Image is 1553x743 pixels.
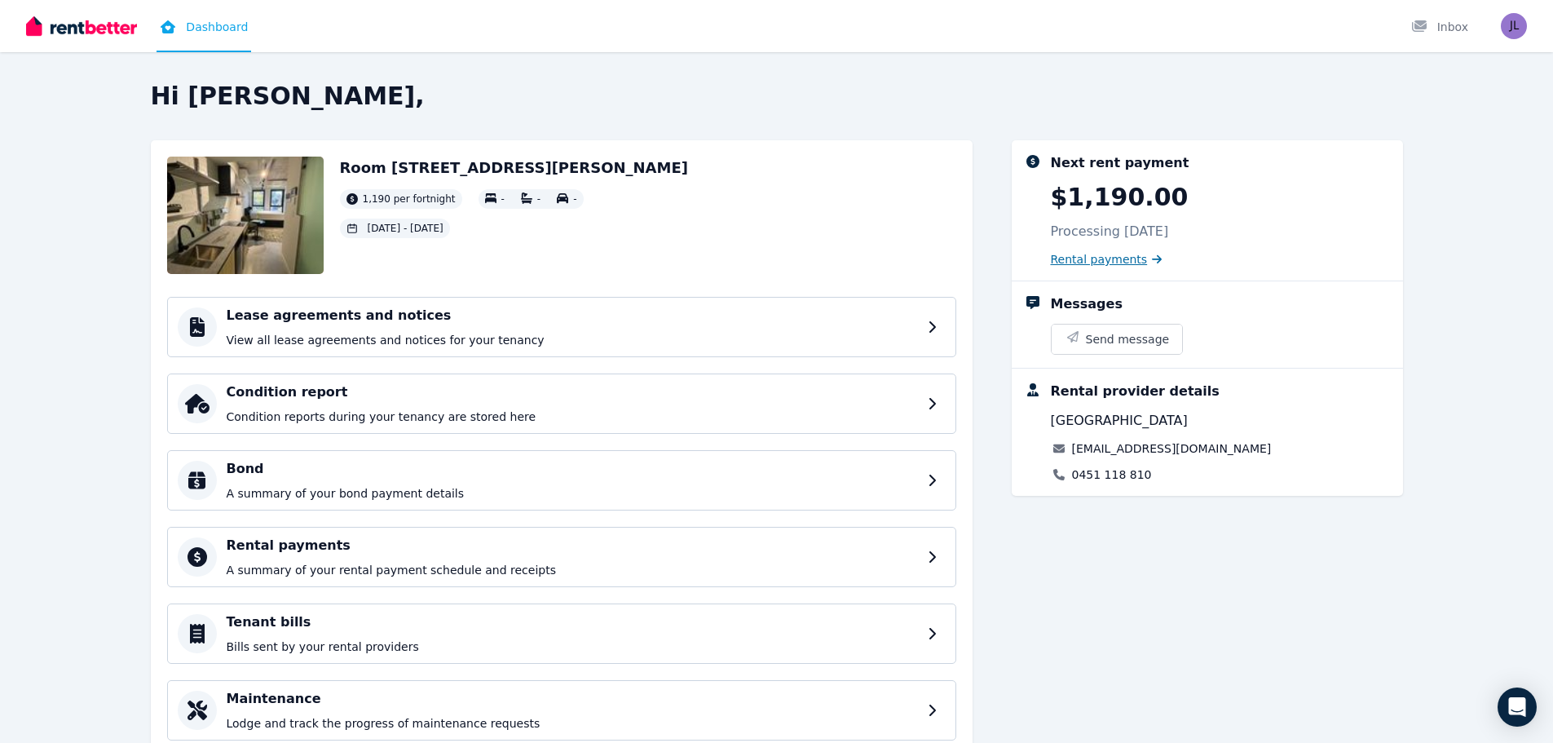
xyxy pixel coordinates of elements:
[1501,13,1527,39] img: Jieyu Li
[573,193,576,205] span: -
[1498,688,1537,727] div: Open Intercom Messenger
[1072,440,1272,457] a: [EMAIL_ADDRESS][DOMAIN_NAME]
[1051,251,1148,268] span: Rental payments
[227,459,918,479] h4: Bond
[151,82,1403,111] h2: Hi [PERSON_NAME],
[1051,222,1169,241] p: Processing [DATE]
[227,332,918,348] p: View all lease agreements and notices for your tenancy
[227,689,918,709] h4: Maintenance
[1086,331,1170,347] span: Send message
[227,306,918,325] h4: Lease agreements and notices
[1051,183,1189,212] p: $1,190.00
[1051,294,1123,314] div: Messages
[1411,19,1468,35] div: Inbox
[1051,153,1189,173] div: Next rent payment
[1072,467,1152,483] a: 0451 118 810
[501,193,505,205] span: -
[26,14,137,38] img: RentBetter
[227,639,918,655] p: Bills sent by your rental providers
[167,157,324,274] img: Property Url
[227,383,918,402] h4: Condition report
[227,485,918,502] p: A summary of your bond payment details
[1051,411,1188,431] span: [GEOGRAPHIC_DATA]
[227,715,918,732] p: Lodge and track the progress of maintenance requests
[1052,325,1183,354] button: Send message
[1051,251,1163,268] a: Rental payments
[227,613,918,632] h4: Tenant bills
[537,193,540,205] span: -
[1051,382,1220,401] div: Rental provider details
[363,192,456,206] span: 1,190 per fortnight
[368,222,443,235] span: [DATE] - [DATE]
[340,157,688,179] h2: Room [STREET_ADDRESS][PERSON_NAME]
[227,409,918,425] p: Condition reports during your tenancy are stored here
[227,536,918,555] h4: Rental payments
[227,562,918,578] p: A summary of your rental payment schedule and receipts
